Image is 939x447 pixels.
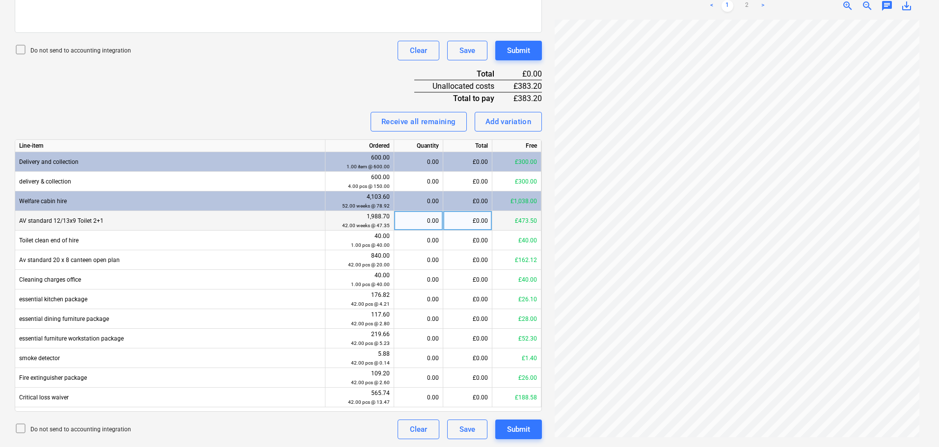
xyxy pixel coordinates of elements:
[15,140,325,152] div: Line-item
[507,423,530,436] div: Submit
[329,349,390,368] div: 5.88
[15,388,325,407] div: Critical loss waiver
[398,172,439,191] div: 0.00
[398,329,439,348] div: 0.00
[443,270,492,289] div: £0.00
[414,80,510,92] div: Unallocated costs
[510,68,542,80] div: £0.00
[492,348,541,368] div: £1.40
[398,152,439,172] div: 0.00
[371,112,467,131] button: Receive all remaining
[15,368,325,388] div: Fire extinguisher package
[351,282,390,287] small: 1.00 pcs @ 40.00
[447,41,487,60] button: Save
[347,164,390,169] small: 1.00 item @ 600.00
[15,309,325,329] div: essential dining furniture package
[351,360,390,366] small: 42.00 pcs @ 0.14
[510,92,542,104] div: £383.20
[329,369,390,387] div: 109.20
[443,289,492,309] div: £0.00
[443,191,492,211] div: £0.00
[492,211,541,231] div: £473.50
[495,420,542,439] button: Submit
[492,140,541,152] div: Free
[15,329,325,348] div: essential furniture workstation package
[410,44,427,57] div: Clear
[443,250,492,270] div: £0.00
[348,184,390,189] small: 4.00 pcs @ 150.00
[19,158,79,165] span: Delivery and collection
[329,232,390,250] div: 40.00
[459,423,475,436] div: Save
[398,289,439,309] div: 0.00
[495,41,542,60] button: Submit
[325,140,394,152] div: Ordered
[329,389,390,407] div: 565.74
[15,289,325,309] div: essential kitchen package
[443,388,492,407] div: £0.00
[15,231,325,250] div: Toilet clean end of hire
[492,388,541,407] div: £188.58
[414,68,510,80] div: Total
[398,348,439,368] div: 0.00
[510,80,542,92] div: £383.20
[30,425,131,434] p: Do not send to accounting integration
[447,420,487,439] button: Save
[398,309,439,329] div: 0.00
[443,368,492,388] div: £0.00
[443,348,492,368] div: £0.00
[410,423,427,436] div: Clear
[329,173,390,191] div: 600.00
[890,400,939,447] iframe: Chat Widget
[351,380,390,385] small: 42.00 pcs @ 2.60
[329,251,390,269] div: 840.00
[329,212,390,230] div: 1,988.70
[492,329,541,348] div: £52.30
[443,211,492,231] div: £0.00
[398,211,439,231] div: 0.00
[492,270,541,289] div: £40.00
[492,309,541,329] div: £28.00
[348,262,390,267] small: 42.00 pcs @ 20.00
[492,368,541,388] div: £26.00
[492,152,541,172] div: £300.00
[492,231,541,250] div: £40.00
[398,191,439,211] div: 0.00
[398,41,439,60] button: Clear
[15,172,325,191] div: delivery & collection
[398,231,439,250] div: 0.00
[398,368,439,388] div: 0.00
[492,250,541,270] div: £162.12
[443,140,492,152] div: Total
[443,172,492,191] div: £0.00
[492,289,541,309] div: £26.10
[19,198,67,205] span: Welfare cabin hire
[507,44,530,57] div: Submit
[398,270,439,289] div: 0.00
[329,330,390,348] div: 219.66
[351,341,390,346] small: 42.00 pcs @ 5.23
[443,231,492,250] div: £0.00
[485,115,532,128] div: Add variation
[351,301,390,307] small: 42.00 pcs @ 4.21
[492,172,541,191] div: £300.00
[329,290,390,309] div: 176.82
[459,44,475,57] div: Save
[394,140,443,152] div: Quantity
[351,242,390,248] small: 1.00 pcs @ 40.00
[15,250,325,270] div: Av standard 20 x 8 canteen open plan
[475,112,542,131] button: Add variation
[443,152,492,172] div: £0.00
[351,321,390,326] small: 42.00 pcs @ 2.80
[398,388,439,407] div: 0.00
[398,250,439,270] div: 0.00
[443,329,492,348] div: £0.00
[381,115,456,128] div: Receive all remaining
[329,192,390,210] div: 4,103.60
[15,270,325,289] div: Cleaning charges office
[398,420,439,439] button: Clear
[329,153,390,171] div: 600.00
[15,348,325,368] div: smoke detector
[329,271,390,289] div: 40.00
